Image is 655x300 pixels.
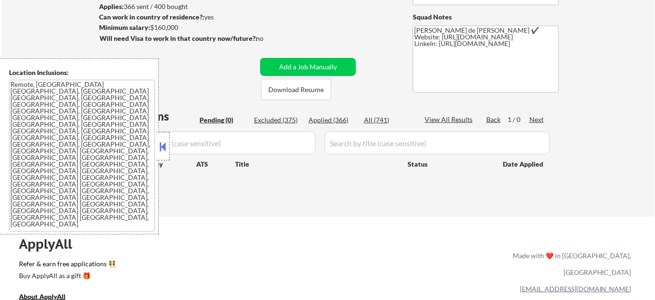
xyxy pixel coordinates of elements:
strong: Minimum salary: [99,23,150,31]
div: Date Applied [503,159,545,169]
div: Status [408,155,489,172]
a: Buy ApplyAll as a gift 🎁 [19,271,114,282]
div: no [256,34,283,43]
input: Search by title (case sensitive) [325,131,550,154]
div: View All Results [425,115,475,124]
a: Refer & earn free applications 👯‍♀️ [19,261,315,271]
div: 1 / 0 [508,115,529,124]
strong: Can work in country of residence?: [99,13,204,21]
div: All (741) [364,115,411,125]
div: ATS [196,159,235,169]
strong: Will need Visa to work in that country now/future?: [100,34,257,42]
div: Buy ApplyAll as a gift 🎁 [19,272,114,279]
div: ApplyAll [19,236,83,252]
div: Applied (366) [309,115,356,125]
div: yes [99,12,254,22]
div: Back [486,115,501,124]
div: 366 sent / 400 bought [99,2,257,11]
div: Pending (0) [200,115,247,125]
button: Download Resume [261,79,331,100]
strong: Applies: [99,2,124,10]
a: [EMAIL_ADDRESS][DOMAIN_NAME] [520,285,631,293]
div: Next [529,115,545,124]
div: Excluded (375) [254,115,301,125]
input: Search by company (case sensitive) [102,131,316,154]
div: $160,000 [99,23,257,32]
button: Add a Job Manually [260,58,356,76]
div: Made with ❤️ in [GEOGRAPHIC_DATA], [GEOGRAPHIC_DATA] [509,247,631,281]
div: Title [235,159,399,169]
div: Location Inclusions: [9,68,155,77]
div: Squad Notes [413,12,559,22]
